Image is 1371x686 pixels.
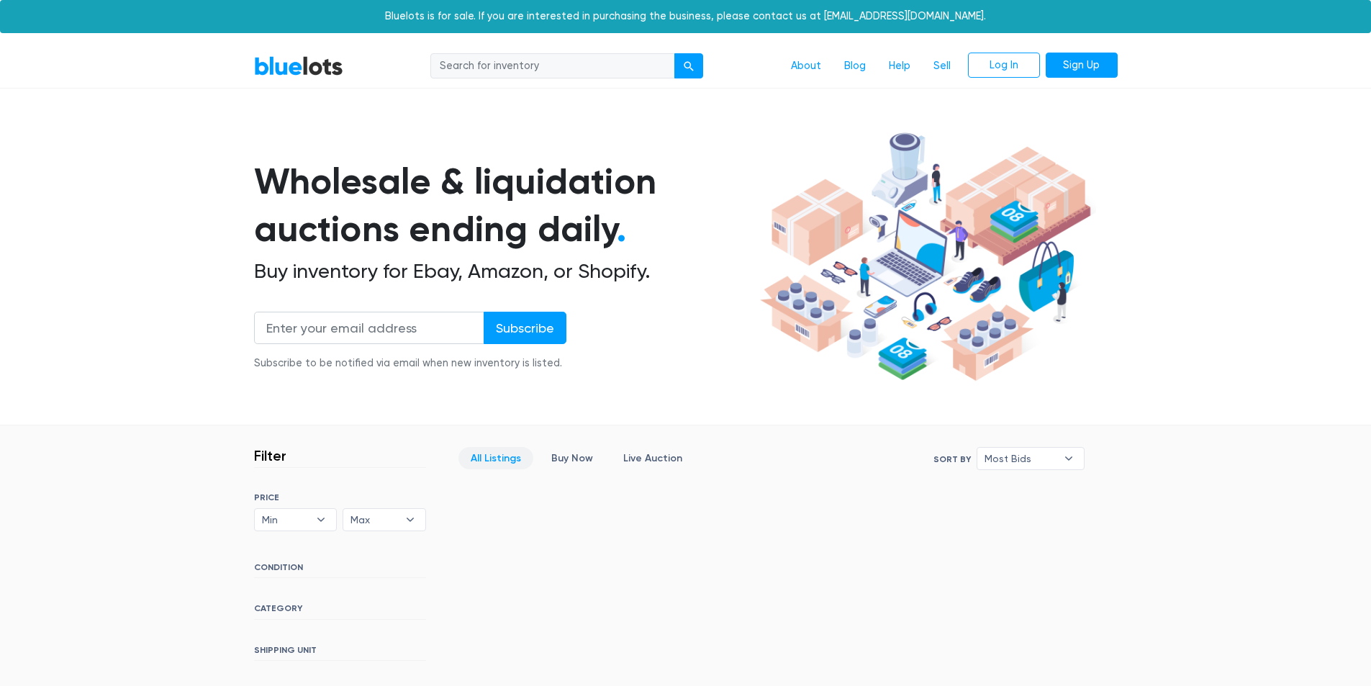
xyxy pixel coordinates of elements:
[254,447,286,464] h3: Filter
[933,453,971,466] label: Sort By
[617,207,626,251] span: .
[484,312,566,344] input: Subscribe
[779,53,833,80] a: About
[877,53,922,80] a: Help
[833,53,877,80] a: Blog
[1046,53,1118,78] a: Sign Up
[254,356,566,371] div: Subscribe to be notified via email when new inventory is listed.
[254,158,755,253] h1: Wholesale & liquidation auctions ending daily
[254,312,484,344] input: Enter your email address
[985,448,1056,469] span: Most Bids
[755,126,1096,388] img: hero-ee84e7d0318cb26816c560f6b4441b76977f77a177738b4e94f68c95b2b83dbb.png
[1054,448,1084,469] b: ▾
[922,53,962,80] a: Sell
[254,562,426,578] h6: CONDITION
[262,509,309,531] span: Min
[254,259,755,284] h2: Buy inventory for Ebay, Amazon, or Shopify.
[254,603,426,619] h6: CATEGORY
[395,509,425,531] b: ▾
[254,55,343,76] a: BlueLots
[254,645,426,661] h6: SHIPPING UNIT
[539,447,605,469] a: Buy Now
[430,53,675,79] input: Search for inventory
[254,492,426,502] h6: PRICE
[968,53,1040,78] a: Log In
[350,509,398,531] span: Max
[458,447,533,469] a: All Listings
[611,447,694,469] a: Live Auction
[306,509,336,531] b: ▾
